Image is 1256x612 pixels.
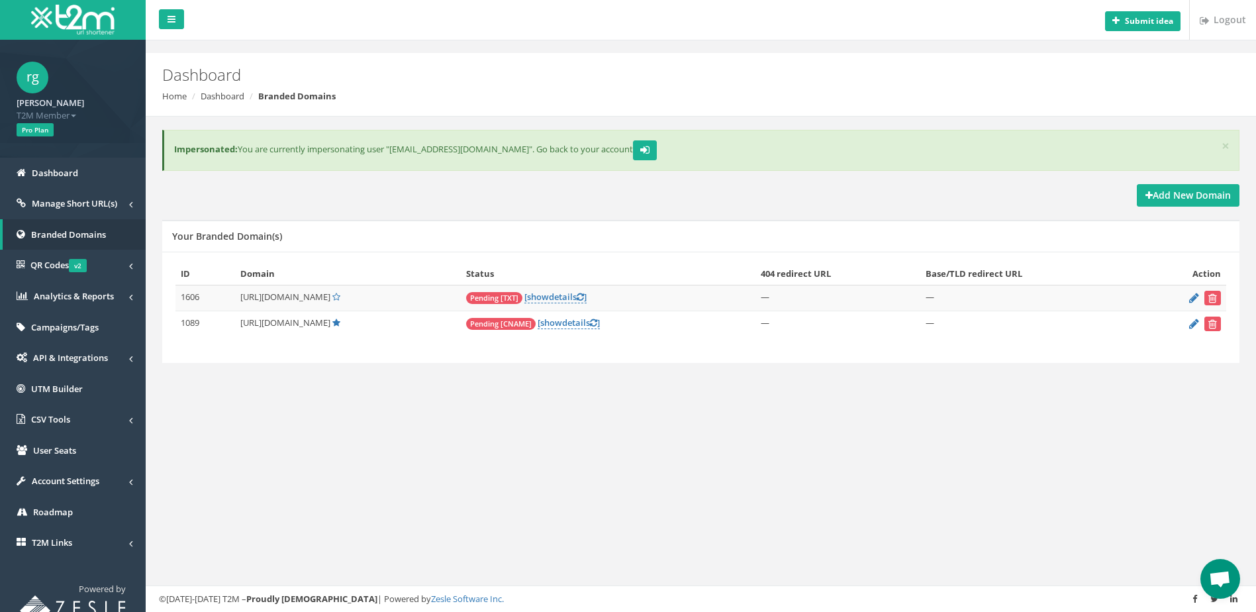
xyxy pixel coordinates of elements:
a: [PERSON_NAME] T2M Member [17,93,129,121]
th: Domain [235,262,461,285]
th: Status [461,262,755,285]
span: Branded Domains [31,229,106,240]
span: Pending [TXT] [466,292,522,304]
span: Dashboard [32,167,78,179]
strong: [PERSON_NAME] [17,97,84,109]
td: 1089 [175,311,235,337]
span: Campaigns/Tags [31,321,99,333]
button: Submit idea [1105,11,1181,31]
td: — [920,285,1139,311]
a: [showdetails] [524,291,587,303]
span: User Seats [33,444,76,456]
strong: Add New Domain [1145,189,1231,201]
a: Home [162,90,187,102]
a: [showdetails] [538,317,600,329]
div: You are currently impersonating user "[EMAIL_ADDRESS][DOMAIN_NAME]". Go back to your account [162,130,1239,171]
span: [URL][DOMAIN_NAME] [240,317,330,329]
span: Manage Short URL(s) [32,197,117,209]
span: Roadmap [33,506,73,518]
td: 1606 [175,285,235,311]
th: Action [1139,262,1226,285]
th: ID [175,262,235,285]
h5: Your Branded Domain(s) [172,231,282,241]
span: T2M Links [32,536,72,548]
span: show [540,317,562,329]
button: × [1222,139,1230,153]
a: Default [332,317,340,329]
img: T2M [31,5,115,34]
td: — [920,311,1139,337]
span: v2 [69,259,87,272]
span: Account Settings [32,475,99,487]
span: CSV Tools [31,413,70,425]
td: — [755,311,920,337]
span: Pending [CNAME] [466,318,536,330]
span: Pro Plan [17,123,54,136]
span: API & Integrations [33,352,108,364]
span: Powered by [79,583,126,595]
a: Add New Domain [1137,184,1239,207]
span: rg [17,62,48,93]
th: Base/TLD redirect URL [920,262,1139,285]
span: QR Codes [30,259,87,271]
a: Set Default [332,291,340,303]
strong: Branded Domains [258,90,336,102]
span: T2M Member [17,109,129,122]
a: Open chat [1200,559,1240,599]
b: Submit idea [1125,15,1173,26]
h2: Dashboard [162,66,1057,83]
th: 404 redirect URL [755,262,920,285]
td: — [755,285,920,311]
span: Analytics & Reports [34,290,114,302]
span: UTM Builder [31,383,83,395]
span: show [527,291,549,303]
b: Impersonated: [174,143,238,155]
a: Dashboard [201,90,244,102]
span: [URL][DOMAIN_NAME] [240,291,330,303]
strong: Proudly [DEMOGRAPHIC_DATA] [246,593,377,605]
a: Zesle Software Inc. [431,593,504,605]
div: ©[DATE]-[DATE] T2M – | Powered by [159,593,1243,605]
